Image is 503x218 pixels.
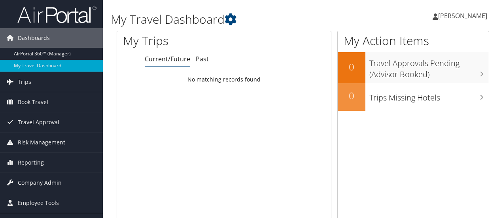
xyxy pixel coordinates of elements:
h1: My Action Items [338,32,489,49]
span: Company Admin [18,173,62,193]
span: [PERSON_NAME] [438,11,487,20]
a: Current/Future [145,55,190,63]
span: Reporting [18,153,44,173]
a: 0Travel Approvals Pending (Advisor Booked) [338,52,489,83]
span: Travel Approval [18,112,59,132]
span: Risk Management [18,133,65,152]
img: airportal-logo.png [17,5,96,24]
h1: My Travel Dashboard [111,11,367,28]
h2: 0 [338,89,365,102]
span: Book Travel [18,92,48,112]
h1: My Trips [123,32,236,49]
h2: 0 [338,60,365,74]
a: 0Trips Missing Hotels [338,83,489,111]
td: No matching records found [117,72,331,87]
span: Trips [18,72,31,92]
a: [PERSON_NAME] [433,4,495,28]
h3: Trips Missing Hotels [369,88,489,103]
span: Employee Tools [18,193,59,213]
h3: Travel Approvals Pending (Advisor Booked) [369,54,489,80]
span: Dashboards [18,28,50,48]
a: Past [196,55,209,63]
